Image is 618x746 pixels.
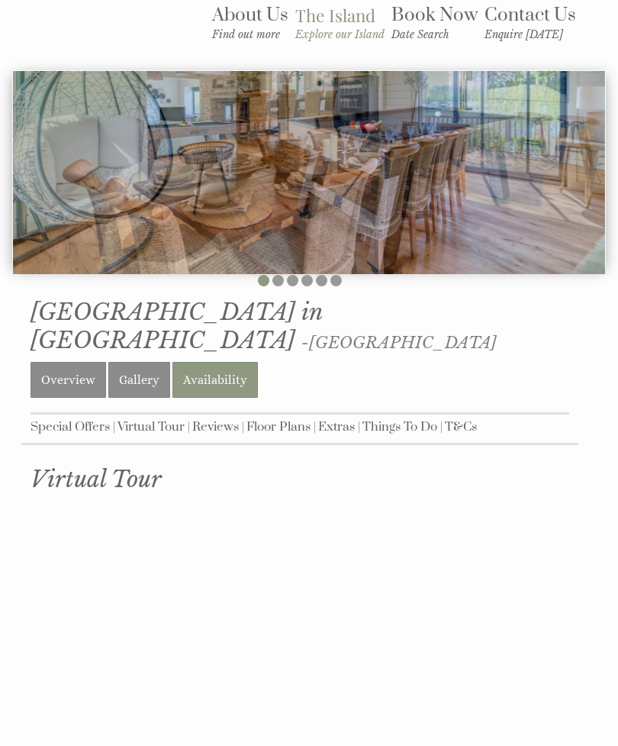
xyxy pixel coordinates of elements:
a: Special Offers [31,419,110,435]
a: Extras [318,419,355,435]
a: The IslandExplore our Island [295,4,385,41]
a: [GEOGRAPHIC_DATA] [309,333,497,353]
a: T&Cs [445,419,477,435]
a: Things To Do [362,419,437,435]
a: Gallery [108,362,170,398]
a: Availability [172,362,258,398]
a: Floor Plans [246,419,311,435]
a: [GEOGRAPHIC_DATA] in [GEOGRAPHIC_DATA] [31,298,322,354]
a: About UsFind out more [212,4,288,41]
small: Find out more [212,28,288,41]
small: Enquire [DATE] [484,28,576,41]
a: Contact UsEnquire [DATE] [484,4,576,41]
a: Virtual Tour [31,465,569,493]
span: - [301,333,497,353]
a: Book NowDate Search [391,4,478,41]
small: Date Search [391,28,478,41]
a: Reviews [192,419,239,435]
a: Overview [31,362,106,398]
small: Explore our Island [295,28,385,41]
a: Virtual Tour [117,419,185,435]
